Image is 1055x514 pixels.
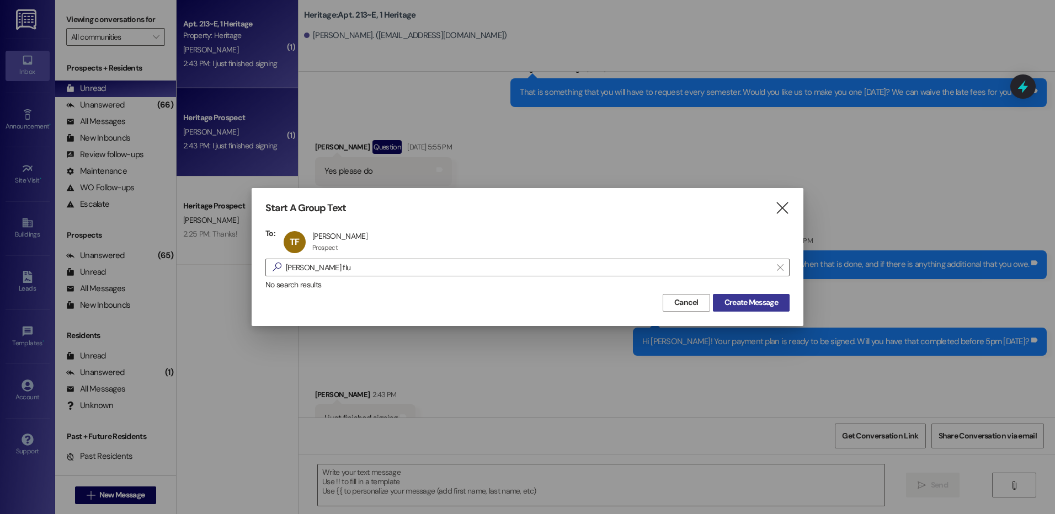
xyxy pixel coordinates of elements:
h3: To: [265,228,275,238]
div: [PERSON_NAME] [312,231,367,241]
h3: Start A Group Text [265,202,346,215]
i:  [775,202,790,214]
span: Cancel [674,297,699,308]
div: No search results [265,279,790,291]
button: Cancel [663,294,710,312]
span: TF [290,236,299,248]
i:  [268,261,286,273]
div: Prospect [312,243,338,252]
button: Clear text [771,259,789,276]
i:  [777,263,783,272]
input: Search for any contact or apartment [286,260,771,275]
button: Create Message [713,294,790,312]
span: Create Message [724,297,778,308]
